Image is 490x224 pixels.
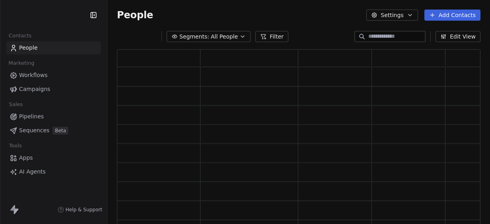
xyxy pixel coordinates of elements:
span: People [117,9,153,21]
a: Workflows [6,69,101,82]
button: Filter [255,31,288,42]
a: Pipelines [6,110,101,123]
span: Segments: [179,33,209,41]
span: Sequences [19,126,49,135]
span: Tools [6,140,25,152]
a: Help & Support [58,207,102,213]
a: Apps [6,151,101,164]
button: Edit View [436,31,480,42]
span: Workflows [19,71,48,79]
span: Beta [52,127,68,135]
button: Settings [366,10,418,21]
span: People [19,44,38,52]
span: Pipelines [19,112,44,121]
span: Campaigns [19,85,50,93]
a: SequencesBeta [6,124,101,137]
span: Help & Support [66,207,102,213]
span: Sales [6,98,26,110]
span: Apps [19,154,33,162]
a: Campaigns [6,83,101,96]
a: AI Agents [6,165,101,178]
span: Marketing [5,57,38,69]
button: Add Contacts [424,10,480,21]
span: Contacts [5,30,35,42]
a: People [6,41,101,54]
span: All People [211,33,238,41]
span: AI Agents [19,168,46,176]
